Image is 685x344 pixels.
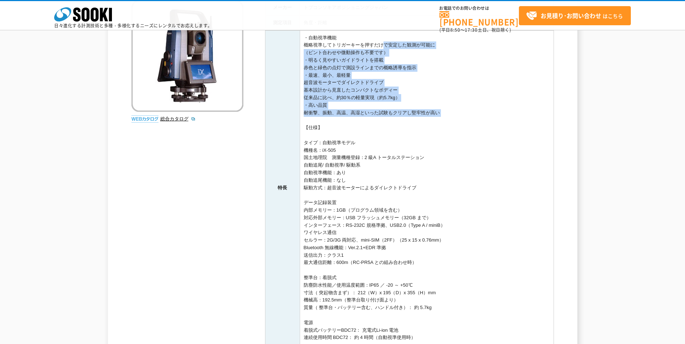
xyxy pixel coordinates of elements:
[526,10,623,21] span: はこちら
[450,27,460,33] span: 8:50
[439,6,519,10] span: お電話でのお問い合わせは
[465,27,478,33] span: 17:30
[519,6,631,25] a: お見積り･お問い合わせはこちら
[541,11,601,20] strong: お見積り･お問い合わせ
[54,23,212,28] p: 日々進化する計測技術と多種・多様化するニーズにレンタルでお応えします。
[439,11,519,26] a: [PHONE_NUMBER]
[160,116,196,122] a: 総合カタログ
[131,115,159,123] img: webカタログ
[439,27,511,33] span: (平日 ～ 土日、祝日除く)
